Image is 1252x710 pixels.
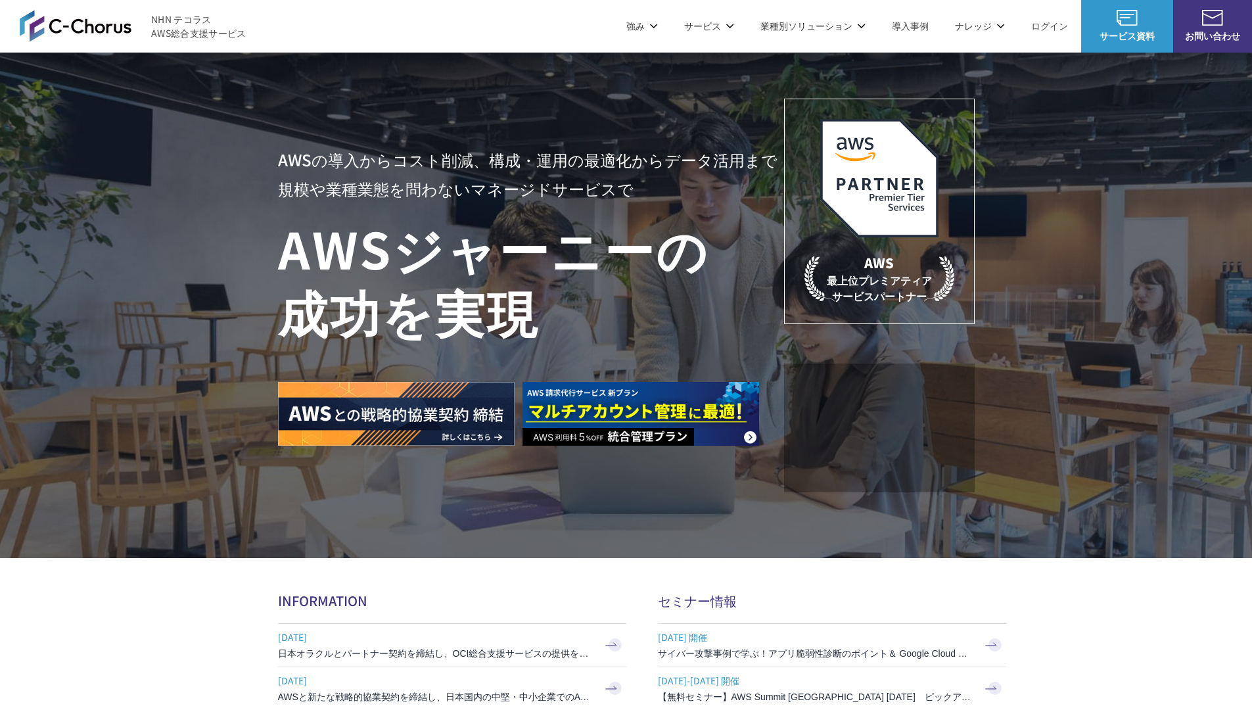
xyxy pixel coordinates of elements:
[658,624,1006,667] a: [DATE] 開催 サイバー攻撃事例で学ぶ！アプリ脆弱性診断のポイント＆ Google Cloud セキュリティ対策
[658,667,1006,710] a: [DATE]-[DATE] 開催 【無料セミナー】AWS Summit [GEOGRAPHIC_DATA] [DATE] ピックアップセッション
[684,19,734,33] p: サービス
[278,627,593,647] span: [DATE]
[955,19,1005,33] p: ナレッジ
[658,627,973,647] span: [DATE] 開催
[804,253,954,304] p: 最上位プレミアティア サービスパートナー
[278,145,784,203] p: AWSの導入からコスト削減、 構成・運用の最適化からデータ活用まで 規模や業種業態を問わない マネージドサービスで
[278,624,626,667] a: [DATE] 日本オラクルとパートナー契約を締結し、OCI総合支援サービスの提供を開始
[864,253,894,272] em: AWS
[278,690,593,703] h3: AWSと新たな戦略的協業契約を締結し、日本国内の中堅・中小企業でのAWS活用を加速
[278,647,593,660] h3: 日本オラクルとパートナー契約を締結し、OCI総合支援サービスの提供を開始
[820,119,939,237] img: AWSプレミアティアサービスパートナー
[522,382,759,446] img: AWS請求代行サービス 統合管理プラン
[658,690,973,703] h3: 【無料セミナー】AWS Summit [GEOGRAPHIC_DATA] [DATE] ピックアップセッション
[810,383,948,479] img: 契約件数
[760,19,866,33] p: 業種別ソリューション
[278,671,593,690] span: [DATE]
[20,10,246,41] a: AWS総合支援サービス C-Chorus NHN テコラスAWS総合支援サービス
[1081,29,1173,43] span: サービス資料
[278,591,626,610] h2: INFORMATION
[1173,29,1252,43] span: お問い合わせ
[278,382,515,446] img: AWSとの戦略的協業契約 締結
[1202,10,1223,26] img: お問い合わせ
[658,591,1006,610] h2: セミナー情報
[658,671,973,690] span: [DATE]-[DATE] 開催
[892,19,929,33] a: 導入事例
[626,19,658,33] p: 強み
[151,12,246,40] span: NHN テコラス AWS総合支援サービス
[278,667,626,710] a: [DATE] AWSと新たな戦略的協業契約を締結し、日本国内の中堅・中小企業でのAWS活用を加速
[278,216,784,343] h1: AWS ジャーニーの 成功を実現
[20,10,131,41] img: AWS総合支援サービス C-Chorus
[658,647,973,660] h3: サイバー攻撃事例で学ぶ！アプリ脆弱性診断のポイント＆ Google Cloud セキュリティ対策
[1031,19,1068,33] a: ログイン
[1117,10,1138,26] img: AWS総合支援サービス C-Chorus サービス資料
